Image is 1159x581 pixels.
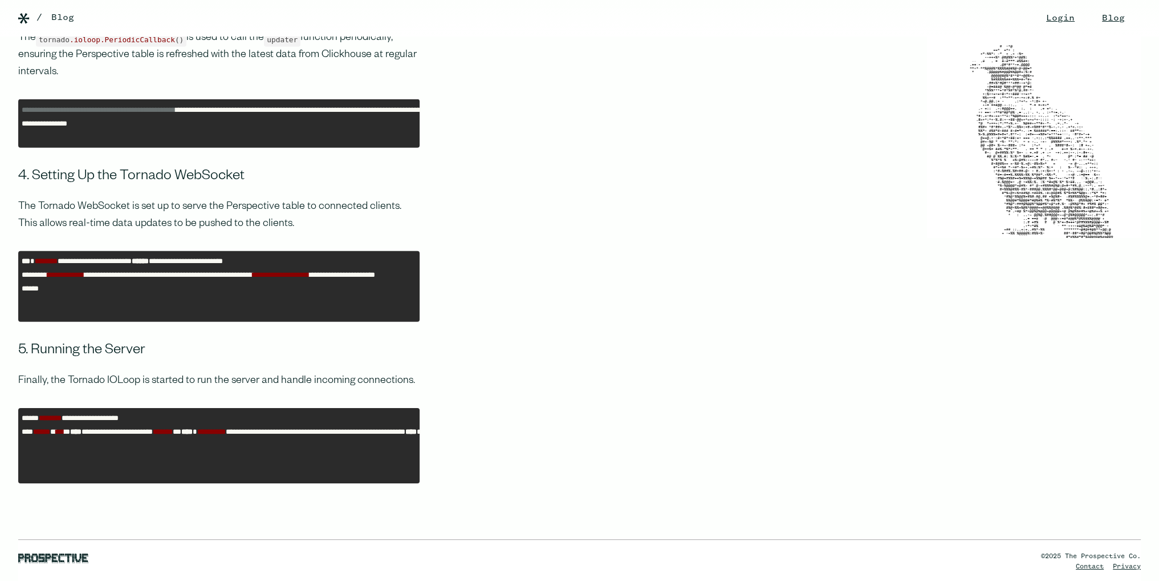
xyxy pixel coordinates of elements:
[18,373,420,390] p: Finally, the Tornado IOLoop is started to run the server and handle incoming connections.
[18,199,420,233] p: The Tornado WebSocket is set up to serve the Perspective table to connected clients. This allows ...
[1076,563,1104,570] a: Contact
[18,30,420,81] p: The is used to call the function periodically, ensuring the Perspective table is refreshed with t...
[1113,563,1141,570] a: Privacy
[18,502,420,519] p: ‍
[1041,551,1141,562] div: ©2025 The Prospective Co.
[51,11,74,25] a: Blog
[18,166,420,189] h4: 4. Setting Up the Tornado WebSocket
[36,11,42,25] div: /
[264,33,300,47] code: updater
[18,340,420,364] h4: 5. Running the Server
[36,33,186,47] code: tornado ()
[100,35,175,44] span: .PeriodicCallback
[70,35,100,44] span: .ioloop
